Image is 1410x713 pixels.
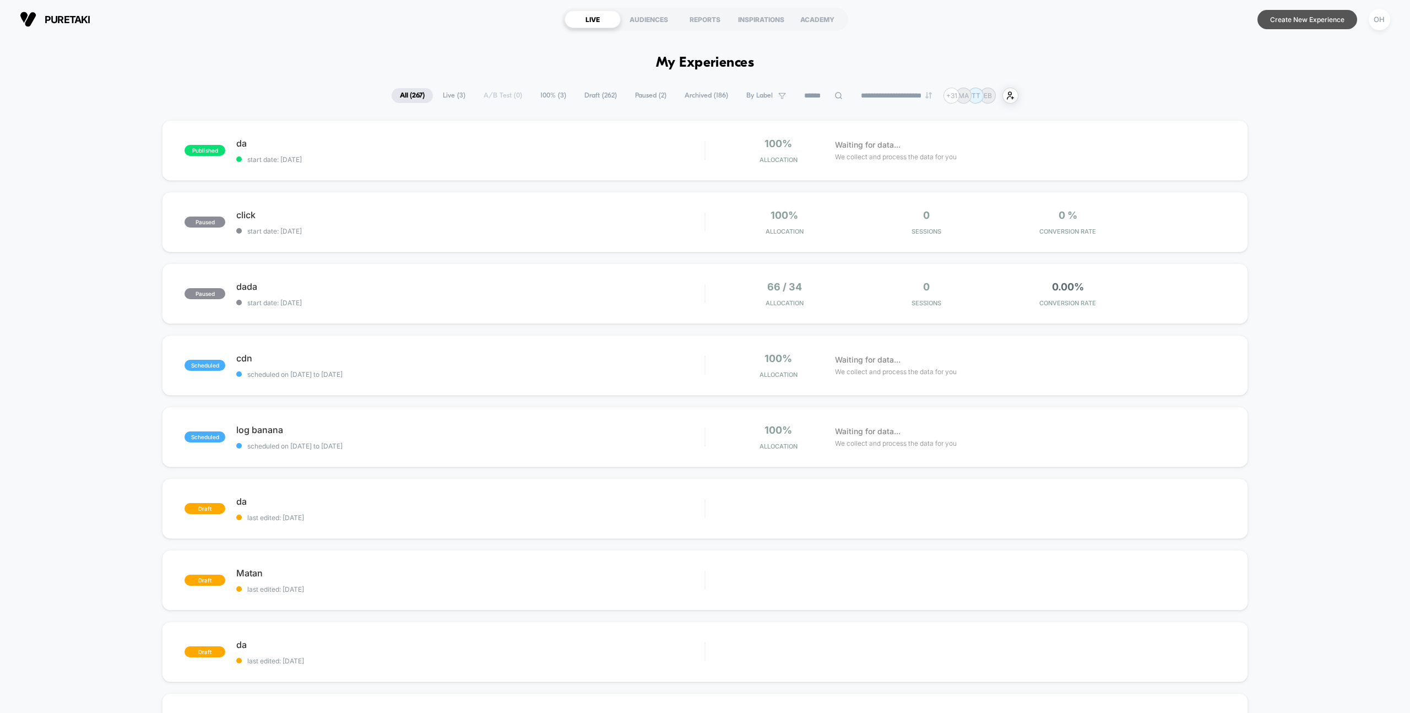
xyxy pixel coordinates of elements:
span: draft [185,503,225,514]
span: 0 % [1059,209,1077,221]
span: 66 / 34 [767,281,802,293]
span: Paused ( 2 ) [627,88,675,103]
span: click [236,209,704,220]
div: + 31 [943,88,959,104]
span: start date: [DATE] [236,299,704,307]
span: 0 [923,209,930,221]
span: We collect and process the data for you [835,152,957,162]
span: scheduled on [DATE] to [DATE] [236,370,704,379]
div: REPORTS [677,10,733,28]
button: OH [1365,8,1393,31]
div: AUDIENCES [621,10,677,28]
img: end [925,92,932,99]
span: da [236,496,704,507]
h1: My Experiences [656,55,755,71]
span: dada [236,281,704,292]
span: Waiting for data... [835,139,901,151]
span: CONVERSION RATE [1000,228,1136,235]
span: start date: [DATE] [236,155,704,164]
span: log banana [236,424,704,435]
span: Allocation [760,371,798,379]
span: start date: [DATE] [236,227,704,235]
span: last edited: [DATE] [236,657,704,665]
span: scheduled [185,360,225,371]
span: We collect and process the data for you [835,438,957,449]
span: da [236,639,704,650]
span: last edited: [DATE] [236,585,704,593]
span: 100% [764,424,792,436]
div: ACADEMY [789,10,845,28]
button: Create New Experience [1257,10,1357,29]
div: INSPIRATIONS [733,10,789,28]
span: Waiting for data... [835,425,901,437]
span: Allocation [766,228,804,235]
span: Allocation [766,299,804,307]
span: 100% [771,209,798,221]
span: 100% ( 3 ) [532,88,574,103]
span: cdn [236,353,704,364]
span: Allocation [760,156,798,164]
span: paused [185,217,225,228]
span: last edited: [DATE] [236,514,704,522]
span: published [185,145,225,156]
span: draft [185,646,225,657]
span: 100% [764,353,792,364]
div: LIVE [565,10,621,28]
img: Visually logo [20,11,36,28]
span: Sessions [858,299,994,307]
p: EB [984,91,992,100]
span: paused [185,288,225,299]
span: Sessions [858,228,994,235]
span: scheduled on [DATE] to [DATE] [236,442,704,450]
span: 0 [923,281,930,293]
span: draft [185,575,225,586]
span: 100% [764,138,792,149]
span: da [236,138,704,149]
div: OH [1369,9,1390,30]
span: We collect and process the data for you [835,366,957,377]
span: 0.00% [1052,281,1084,293]
p: MA [958,91,969,100]
span: Archived ( 186 ) [676,88,736,103]
p: TT [972,91,980,100]
span: scheduled [185,431,225,442]
span: puretaki [45,14,90,25]
button: puretaki [17,10,94,28]
span: Waiting for data... [835,354,901,366]
span: Live ( 3 ) [435,88,474,103]
span: Matan [236,568,704,579]
span: Allocation [760,442,798,450]
span: Draft ( 262 ) [576,88,625,103]
span: CONVERSION RATE [1000,299,1136,307]
span: By Label [746,91,773,100]
span: All ( 267 ) [392,88,433,103]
